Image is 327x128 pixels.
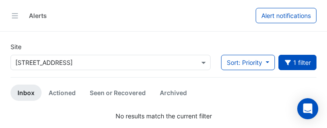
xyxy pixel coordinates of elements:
[11,85,42,101] a: Inbox
[11,111,316,121] div: No results match the current filter
[11,42,21,51] label: Site
[153,85,194,101] a: Archived
[227,59,262,66] span: Sort: Priority
[83,85,153,101] a: Seen or Recovered
[261,12,311,19] span: Alert notifications
[42,85,83,101] a: Actioned
[278,55,317,70] button: 1 filter
[221,55,275,70] button: Sort: Priority
[29,11,47,20] div: Alerts
[256,8,316,23] button: Alert notifications
[297,98,318,119] div: Open Intercom Messenger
